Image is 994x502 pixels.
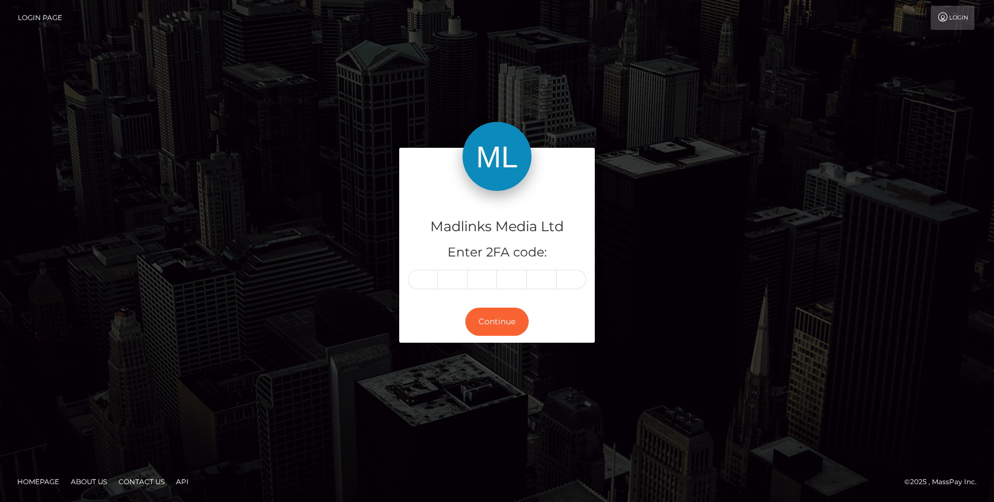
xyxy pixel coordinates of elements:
a: Contact Us [114,473,169,490]
a: Login Page [18,6,62,30]
div: © 2025 , MassPay Inc. [904,476,985,488]
a: API [171,473,193,490]
h5: Enter 2FA code: [408,244,586,262]
a: About Us [66,473,112,490]
h4: Madlinks Media Ltd [408,217,586,237]
a: Login [931,6,974,30]
button: Continue [465,308,529,336]
img: Madlinks Media Ltd [462,122,532,191]
a: Homepage [13,473,64,490]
